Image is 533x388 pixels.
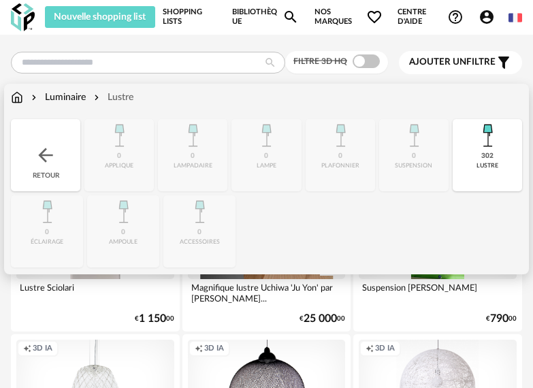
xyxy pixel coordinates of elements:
[481,152,494,161] div: 302
[304,314,337,323] span: 25 000
[490,314,508,323] span: 790
[496,54,512,71] span: Filter icon
[282,9,299,25] span: Magnify icon
[300,314,345,323] div: € 00
[398,7,464,27] span: Centre d'aideHelp Circle Outline icon
[471,119,504,152] img: Luminaire.png
[11,3,35,31] img: OXP
[54,12,146,22] span: Nouvelle shopping list
[163,6,217,28] a: Shopping Lists
[29,91,39,104] img: svg+xml;base64,PHN2ZyB3aWR0aD0iMTYiIGhlaWdodD0iMTYiIHZpZXdCb3g9IjAgMCAxNiAxNiIgZmlsbD0ibm9uZSIgeG...
[188,279,346,306] div: Magnifique lustre Uchiwa 'Ju Yon' par [PERSON_NAME]...
[359,279,517,306] div: Suspension [PERSON_NAME]
[366,9,383,25] span: Heart Outline icon
[29,91,86,104] div: Luminaire
[16,279,174,306] div: Lustre Sciolari
[204,344,224,354] span: 3D IA
[486,314,517,323] div: € 00
[479,9,495,25] span: Account Circle icon
[479,9,501,25] span: Account Circle icon
[23,344,31,354] span: Creation icon
[232,6,299,28] a: BibliothèqueMagnify icon
[139,314,166,323] span: 1 150
[45,6,155,28] button: Nouvelle shopping list
[11,91,23,104] img: svg+xml;base64,PHN2ZyB3aWR0aD0iMTYiIGhlaWdodD0iMTciIHZpZXdCb3g9IjAgMCAxNiAxNyIgZmlsbD0ibm9uZSIgeG...
[447,9,464,25] span: Help Circle Outline icon
[293,57,347,65] span: Filtre 3D HQ
[33,344,52,354] span: 3D IA
[409,56,496,68] span: filtre
[477,162,498,169] div: lustre
[409,57,466,67] span: Ajouter un
[314,6,383,28] span: Nos marques
[508,11,522,25] img: fr
[195,344,203,354] span: Creation icon
[35,144,56,166] img: svg+xml;base64,PHN2ZyB3aWR0aD0iMjQiIGhlaWdodD0iMjQiIHZpZXdCb3g9IjAgMCAyNCAyNCIgZmlsbD0ibm9uZSIgeG...
[11,119,80,191] div: Retour
[375,344,395,354] span: 3D IA
[135,314,174,323] div: € 00
[366,344,374,354] span: Creation icon
[399,51,522,74] button: Ajouter unfiltre Filter icon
